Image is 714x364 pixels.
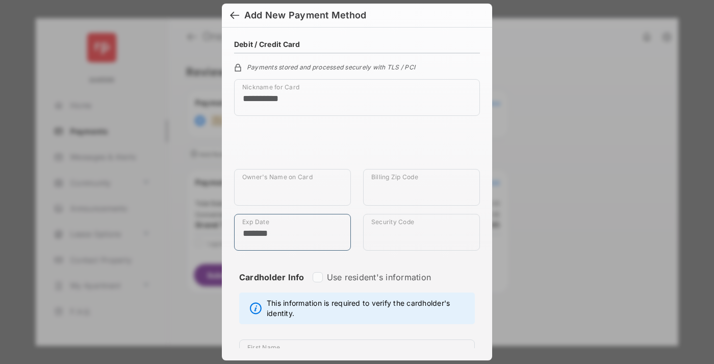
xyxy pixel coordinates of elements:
label: Use resident's information [327,272,431,282]
div: Payments stored and processed securely with TLS / PCI [234,62,480,71]
strong: Cardholder Info [239,272,304,301]
h4: Debit / Credit Card [234,40,300,48]
iframe: Credit card field [234,124,480,169]
span: This information is required to verify the cardholder's identity. [267,298,469,319]
div: Add New Payment Method [244,10,366,21]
